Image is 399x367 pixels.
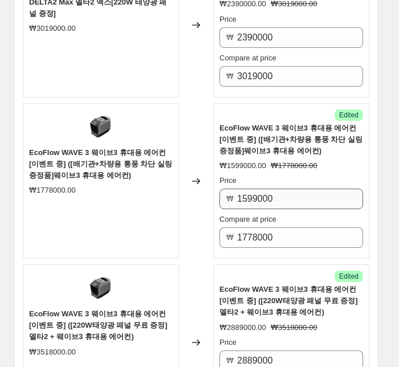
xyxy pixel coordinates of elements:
[339,111,359,120] span: Edited
[29,23,76,34] div: ₩3019000.00
[271,322,317,333] strike: ₩3518000.00
[226,33,234,42] span: ₩
[219,160,266,172] div: ₩1599000.00
[226,72,234,80] span: ₩
[219,338,237,346] span: Price
[29,309,168,341] span: EcoFlow WAVE 3 웨이브3 휴대용 에어컨[이벤트 중] ([220W태양광 패널 무료 증정]델타2 + 웨이브3 휴대용 에어컨)
[219,15,237,23] span: Price
[219,54,276,62] span: Compare at price
[226,194,234,203] span: ₩
[226,233,234,242] span: ₩
[84,271,118,305] img: ecoflow-wave-3-portable-air-conditioner-1161220816_80x.png
[219,124,363,155] span: EcoFlow WAVE 3 웨이브3 휴대용 에어컨[이벤트 중] ([배기관+차량용 통풍 차단 실링 증정품]웨이브3 휴대용 에어컨)
[271,160,317,172] strike: ₩1778000.00
[219,215,276,223] span: Compare at price
[219,176,237,185] span: Price
[339,272,359,281] span: Edited
[29,346,76,358] div: ₩3518000.00
[84,109,118,144] img: ecoflow-wave-3-portable-air-conditioner-1161220816_80x.png
[226,356,234,365] span: ₩
[29,148,172,180] span: EcoFlow WAVE 3 웨이브3 휴대용 에어컨[이벤트 중] ([배기관+차량용 통풍 차단 실링 증정품]웨이브3 휴대용 에어컨)
[219,322,266,333] div: ₩2889000.00
[29,185,76,196] div: ₩1778000.00
[219,285,358,316] span: EcoFlow WAVE 3 웨이브3 휴대용 에어컨[이벤트 중] ([220W태양광 패널 무료 증정]델타2 + 웨이브3 휴대용 에어컨)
